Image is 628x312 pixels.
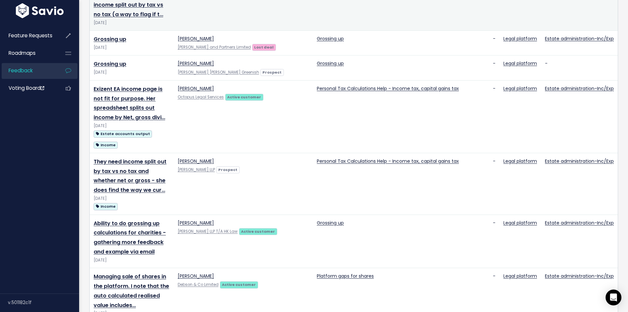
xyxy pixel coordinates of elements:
[178,45,251,50] a: [PERSON_NAME] and Partners Limited
[178,35,214,42] a: [PERSON_NAME]
[2,63,55,78] a: Feedback
[94,122,170,129] div: [DATE]
[317,158,459,164] a: Personal Tax Calculations Help - Income tax, capital gains tax
[545,158,614,164] a: Estate administration-Inc/Exp
[178,85,214,92] a: [PERSON_NAME]
[220,281,258,288] a: Active customer
[94,220,166,256] a: Ability to do grossing up calculations for charities - gathering more feedback and example via email
[9,85,44,91] span: Voting Board
[2,46,55,61] a: Roadmaps
[9,67,33,74] span: Feedback
[545,220,614,226] a: Estate administration-Inc/Exp
[503,60,537,67] a: Legal platform
[503,220,537,226] a: Legal platform
[606,290,621,305] div: Open Intercom Messenger
[94,69,170,76] div: [DATE]
[94,60,126,68] a: Grossing up
[260,69,284,75] a: Prospect
[503,85,537,92] a: Legal platform
[178,70,259,75] a: [PERSON_NAME] [PERSON_NAME] Greenish
[14,3,65,18] img: logo-white.9d6f32f41409.svg
[222,282,256,287] strong: Active customer
[8,294,79,311] div: v.501182c1f
[545,35,614,42] a: Estate administration-Inc/Exp
[94,44,170,51] div: [DATE]
[545,85,614,92] a: Estate administration-Inc/Exp
[2,28,55,43] a: Feature Requests
[94,202,118,210] a: Income
[178,229,238,234] a: [PERSON_NAME] LLP T/A HK Law
[241,229,275,234] strong: Active customer
[94,273,169,309] a: Managing sale of shares in the platform. I note that the auto calculated realised value includes…
[94,141,118,149] a: Income
[463,55,499,80] td: -
[317,85,459,92] a: Personal Tax Calculations Help - Income tax, capital gains tax
[317,273,374,279] a: Platform gaps for shares
[94,203,118,210] span: Income
[178,60,214,67] a: [PERSON_NAME]
[239,228,277,234] a: Active customer
[178,273,214,279] a: [PERSON_NAME]
[225,93,263,100] a: Active customer
[463,215,499,268] td: -
[463,31,499,55] td: -
[94,35,126,43] a: Grossing up
[94,142,118,149] span: Income
[94,158,166,194] a: They need income split out by tax vs no tax and whether net or gross - she does find the way we cur…
[262,70,282,75] strong: Prospect
[216,166,240,173] a: Prospect
[503,273,537,279] a: Legal platform
[317,220,344,226] a: Grossing up
[178,167,215,172] a: [PERSON_NAME] LLP
[94,130,152,137] span: Estate accounts output
[252,44,276,50] a: Lost deal
[9,50,36,56] span: Roadmaps
[317,35,344,42] a: Grossing up
[463,153,499,215] td: -
[178,282,219,287] a: Debson & Co Limited
[503,35,537,42] a: Legal platform
[2,81,55,96] a: Voting Board
[178,220,214,226] a: [PERSON_NAME]
[94,257,170,264] div: [DATE]
[94,85,165,121] a: Exizent EA income page is not fit for purpose. Her spreadsheet splits out income by Net, gross divi…
[227,94,261,100] strong: Active customer
[94,195,170,202] div: [DATE]
[218,167,237,172] strong: Prospect
[9,32,52,39] span: Feature Requests
[178,158,214,164] a: [PERSON_NAME]
[94,129,152,138] a: Estate accounts output
[503,158,537,164] a: Legal platform
[254,45,274,50] strong: Lost deal
[178,94,224,100] a: Octopus Legal Services
[94,19,170,26] div: [DATE]
[541,55,618,80] td: -
[545,273,614,279] a: Estate administration-Inc/Exp
[463,80,499,153] td: -
[317,60,344,67] a: Grossing up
